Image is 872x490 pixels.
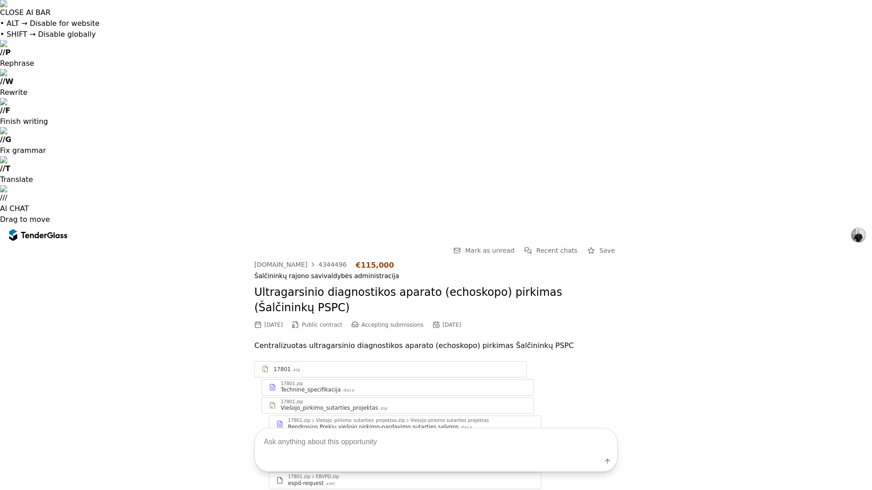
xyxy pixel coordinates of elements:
[362,322,424,328] span: Accepting submissions
[356,261,394,269] div: €115,000
[302,322,342,328] span: Public contract
[318,261,347,268] div: 4344496
[522,245,580,256] button: Recent chats
[443,322,461,328] div: [DATE]
[273,366,291,373] div: 17801
[292,367,300,373] div: .zip
[599,247,615,254] span: Save
[379,406,387,412] div: .zip
[254,339,618,352] p: Centralizuotas ultragarsinio diagnostikos aparato (echoskopo) pirkimas Šalčininkų PSPC
[254,272,618,280] div: Šalčininkų rajono savivaldybės administracija
[254,261,307,268] div: [DOMAIN_NAME]
[281,400,303,404] div: 17801.zip
[451,245,517,256] button: Mark as unread
[281,382,303,386] div: 17801.zip
[254,261,347,268] a: [DOMAIN_NAME]4344496
[465,247,515,254] span: Mark as unread
[262,379,534,396] a: 17801.zipTechninė_specifikacija.docx
[264,322,283,328] div: [DATE]
[536,247,578,254] span: Recent chats
[254,361,527,377] a: 17801.zip
[254,285,618,315] h2: Ultragarsinio diagnostikos aparato (echoskopo) pirkimas (Šalčininkų PSPC)
[281,404,378,412] div: Viešojo_pirkimo_sutarties_projektas
[342,387,355,393] div: .docx
[262,397,534,414] a: 17801.zipViešojo_pirkimo_sutarties_projektas.zip
[281,386,341,393] div: Techninė_specifikacija
[585,245,618,256] button: Save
